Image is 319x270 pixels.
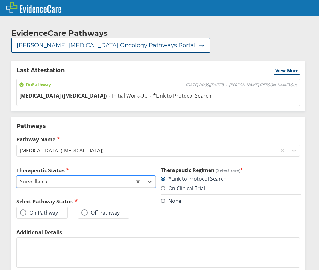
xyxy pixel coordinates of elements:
label: Off Pathway [81,209,120,216]
span: *Link to Protocol Search [153,92,211,99]
label: On Clinical Trial [161,185,205,192]
h2: Select Pathway Status [16,198,156,205]
label: *Link to Protocol Search [161,175,227,182]
label: On Pathway [20,209,58,216]
h2: Pathways [16,122,300,130]
label: Therapeutic Status [16,167,156,174]
span: [PERSON_NAME] [MEDICAL_DATA] Oncology Pathways Portal [17,42,196,49]
span: On Pathway [19,81,51,88]
span: Initial Work-Up [112,92,147,99]
button: [PERSON_NAME] [MEDICAL_DATA] Oncology Pathways Portal [11,38,210,53]
label: Pathway Name [16,136,300,143]
label: Additional Details [16,229,300,236]
button: View More [274,67,300,75]
label: None [161,197,181,204]
span: [PERSON_NAME] [PERSON_NAME]-Sus [229,82,297,87]
span: [DATE] 04:09 ( [DATE] ) [186,82,224,87]
h2: Last Attestation [16,67,65,75]
span: [MEDICAL_DATA] ([MEDICAL_DATA]) [19,92,107,99]
img: EvidenceCare [6,2,61,13]
div: [MEDICAL_DATA] ([MEDICAL_DATA]) [20,147,103,154]
div: Surveillance [20,178,49,185]
span: View More [275,67,298,74]
h3: Therapeutic Regimen [161,167,300,174]
span: (Select one) [216,167,240,173]
h2: EvidenceCare Pathways [11,29,108,38]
